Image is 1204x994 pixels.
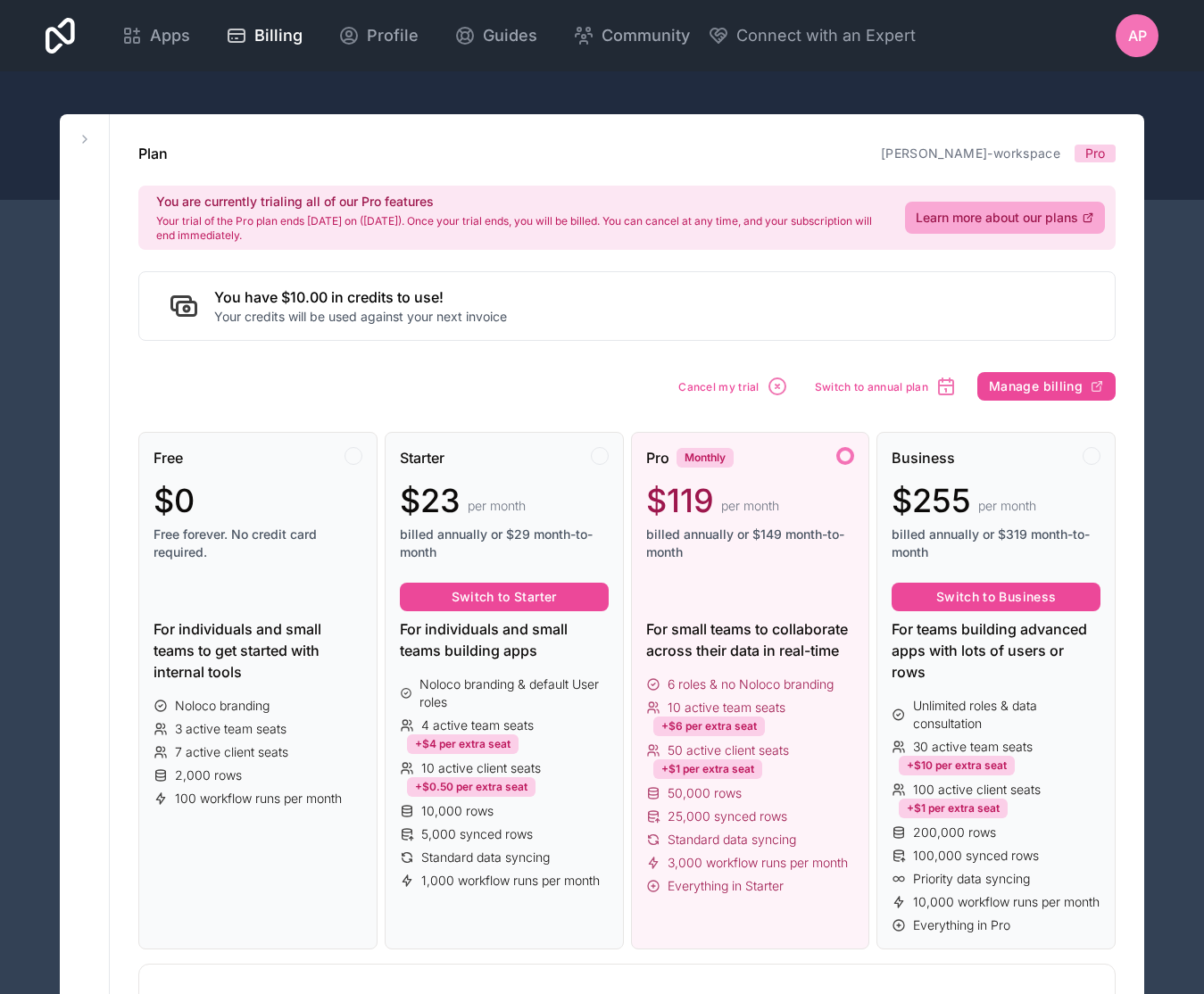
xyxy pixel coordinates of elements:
[736,23,916,48] span: Connect with an Expert
[175,790,342,808] span: 100 workflow runs per month
[154,618,362,683] div: For individuals and small teams to get started with internal tools
[214,308,507,326] p: Your credits will be used against your next invoice
[212,16,317,55] a: Billing
[916,209,1078,227] span: Learn more about our plans
[407,777,536,797] div: +$0.50 per extra seat
[892,447,955,468] span: Business
[559,16,704,55] a: Community
[646,483,714,518] span: $119
[721,497,779,515] span: per month
[602,23,690,48] span: Community
[892,583,1100,611] button: Switch to Business
[977,372,1116,401] button: Manage billing
[668,831,796,849] span: Standard data syncing
[913,847,1039,865] span: 100,000 synced rows
[214,286,507,308] h2: You have $10.00 in credits to use!
[978,497,1036,515] span: per month
[678,380,760,393] span: Cancel my trial
[254,23,303,48] span: Billing
[154,526,362,561] span: Free forever. No credit card required.
[668,699,785,717] span: 10 active team seats
[881,145,1060,161] a: [PERSON_NAME]-workspace
[154,447,183,468] span: Free
[400,526,609,561] span: billed annually or $29 month-to-month
[150,23,190,48] span: Apps
[913,697,1100,733] span: Unlimited roles & data consultation
[653,717,765,736] div: +$6 per extra seat
[913,916,1010,934] span: Everything in Pro
[400,447,444,468] span: Starter
[892,618,1100,683] div: For teams building advanced apps with lots of users or rows
[156,193,884,211] h2: You are currently trialing all of our Pro features
[668,808,787,825] span: 25,000 synced rows
[156,214,884,243] p: Your trial of the Pro plan ends [DATE] on ([DATE]). Once your trial ends, you will be billed. You...
[668,877,784,895] span: Everything in Starter
[154,483,195,518] span: $0
[324,16,433,55] a: Profile
[400,483,461,518] span: $23
[892,526,1100,561] span: billed annually or $319 month-to-month
[1128,25,1147,46] span: AP
[367,23,419,48] span: Profile
[899,756,1015,775] div: +$10 per extra seat
[400,618,609,661] div: For individuals and small teams building apps
[175,720,286,738] span: 3 active team seats
[646,526,855,561] span: billed annually or $149 month-to-month
[107,16,204,55] a: Apps
[468,497,526,515] span: per month
[815,380,928,393] span: Switch to annual plan
[1085,145,1105,162] span: Pro
[905,202,1105,234] a: Learn more about our plans
[646,447,669,468] span: Pro
[421,759,541,777] span: 10 active client seats
[913,893,1100,911] span: 10,000 workflow runs per month
[175,766,242,784] span: 2,000 rows
[677,448,734,468] div: Monthly
[400,583,609,611] button: Switch to Starter
[175,743,288,761] span: 7 active client seats
[668,854,848,872] span: 3,000 workflow runs per month
[668,675,834,693] span: 6 roles & no Noloco branding
[913,781,1041,799] span: 100 active client seats
[892,483,971,518] span: $255
[421,872,600,890] span: 1,000 workflow runs per month
[646,618,855,661] div: For small teams to collaborate across their data in real-time
[407,734,519,754] div: +$4 per extra seat
[809,369,963,403] button: Switch to annual plan
[668,741,789,759] span: 50 active client seats
[653,759,762,779] div: +$1 per extra seat
[483,23,537,48] span: Guides
[421,802,494,820] span: 10,000 rows
[708,23,916,48] button: Connect with an Expert
[672,369,794,403] button: Cancel my trial
[913,824,996,841] span: 200,000 rows
[668,784,742,802] span: 50,000 rows
[421,849,550,866] span: Standard data syncing
[175,697,270,715] span: Noloco branding
[913,870,1030,888] span: Priority data syncing
[419,675,608,711] span: Noloco branding & default User roles
[899,799,1008,818] div: +$1 per extra seat
[989,378,1083,394] span: Manage billing
[440,16,552,55] a: Guides
[421,717,534,734] span: 4 active team seats
[421,825,533,843] span: 5,000 synced rows
[913,738,1033,756] span: 30 active team seats
[138,143,168,164] h1: Plan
